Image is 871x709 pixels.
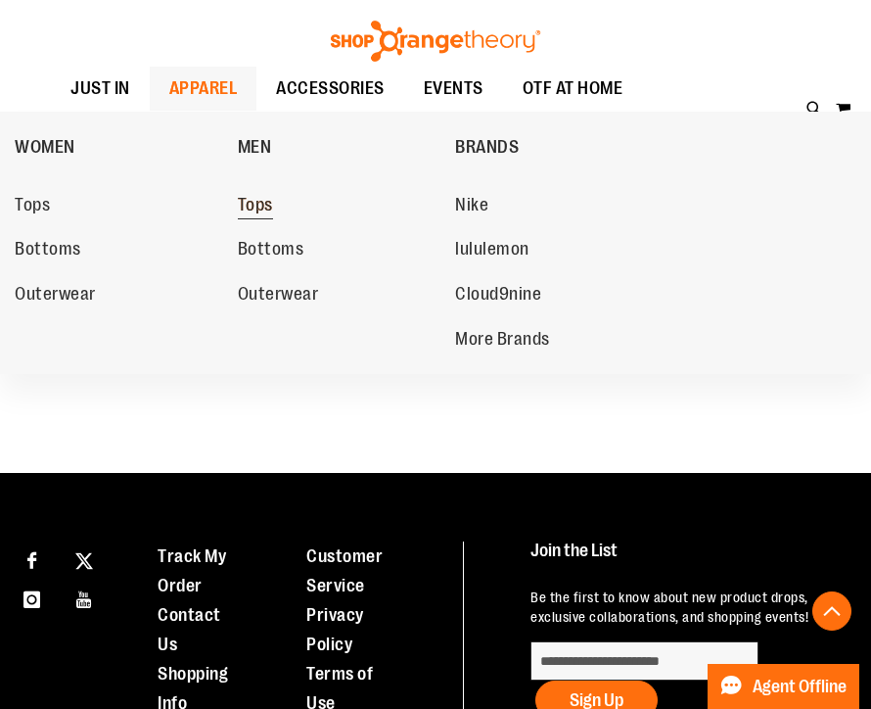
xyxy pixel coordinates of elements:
span: OTF AT HOME [523,67,623,111]
button: Agent Offline [708,664,859,709]
a: Contact Us [158,605,221,654]
button: Back To Top [812,591,851,631]
span: EVENTS [424,67,483,111]
span: Tops [238,195,273,219]
span: Bottoms [238,239,304,263]
p: Be the first to know about new product drops, exclusive collaborations, and shopping events! [530,588,856,627]
span: Cloud9nine [455,284,541,308]
span: MEN [238,137,272,162]
span: Outerwear [15,284,96,308]
span: WOMEN [15,137,75,162]
span: More Brands [455,329,550,354]
a: Visit our Instagram page [15,581,49,615]
span: Agent Offline [753,678,847,696]
a: Visit our X page [68,542,102,576]
span: Nike [455,195,488,219]
span: Outerwear [238,284,319,308]
a: Customer Service [306,546,383,595]
h4: Join the List [530,542,856,578]
span: BRANDS [455,137,519,162]
span: Tops [15,195,50,219]
img: Twitter [75,552,93,570]
img: Shop Orangetheory [328,21,543,62]
a: Track My Order [158,546,226,595]
span: Bottoms [15,239,81,263]
a: Visit our Facebook page [15,542,49,576]
input: enter email [530,641,758,681]
a: Privacy Policy [306,605,364,654]
a: Visit our Youtube page [68,581,102,615]
span: JUST IN [70,67,130,111]
span: ACCESSORIES [276,67,385,111]
span: APPAREL [169,67,238,111]
span: lululemon [455,239,529,263]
